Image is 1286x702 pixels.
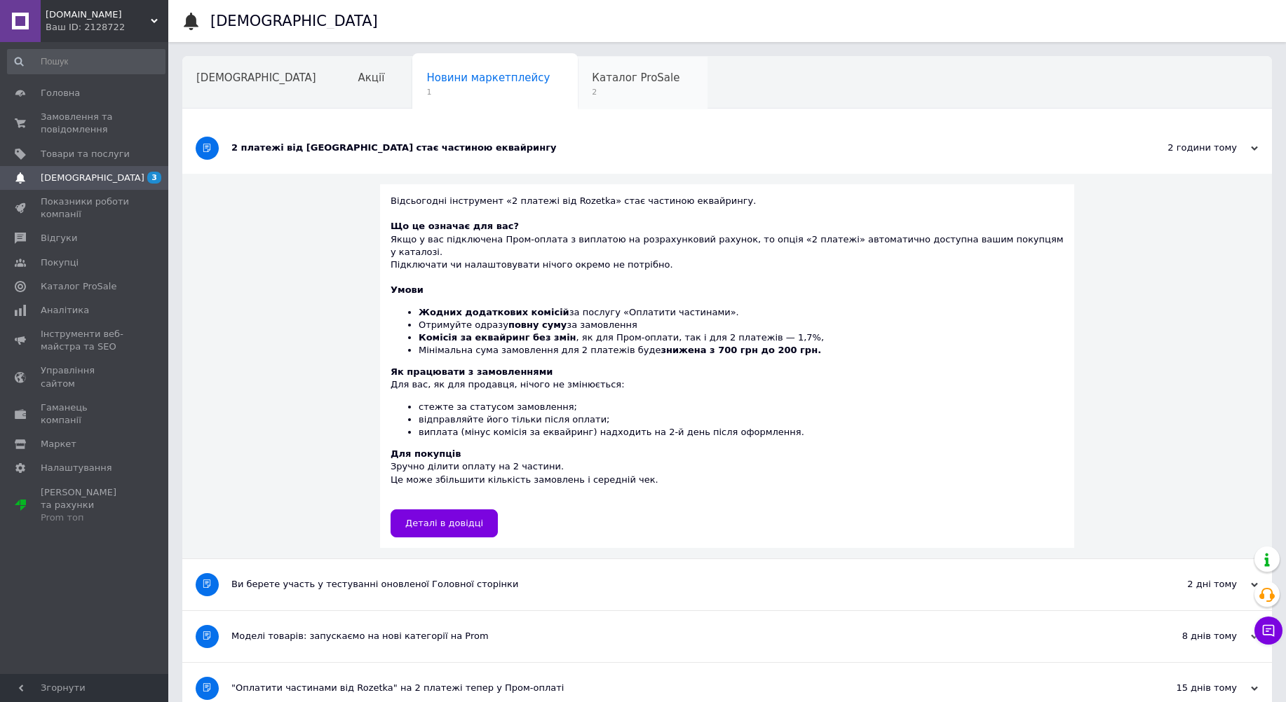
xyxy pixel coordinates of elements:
div: 15 днів тому [1118,682,1258,694]
a: Деталі в довідці [391,509,498,537]
span: Аналітика [41,304,89,317]
span: Новини маркетплейсу [426,71,550,84]
input: Пошук [7,49,165,74]
span: [DEMOGRAPHIC_DATA] [196,71,316,84]
span: Товари та послуги [41,148,130,160]
b: Умови [391,284,424,295]
div: 8 днів тому [1118,630,1258,642]
span: Деталі в довідці [405,518,483,528]
b: Що це означає для вас? [391,221,519,231]
span: Замовлення та повідомлення [41,111,130,136]
b: Для покупців [391,448,461,459]
li: відправляйте його тільки після оплати; [419,413,1064,426]
span: 3 [147,172,161,184]
div: Для вас, як для продавця, нічого не змінюється: [391,366,1064,439]
div: Prom топ [41,511,130,524]
span: 2 [592,87,679,97]
span: Головна [41,87,80,99]
div: "Оплатити частинами від Rozetka" на 2 платежі тепер у Пром-оплаті [231,682,1118,694]
div: 2 години тому [1118,142,1258,154]
span: Показники роботи компанії [41,195,130,221]
div: 2 платежі від [GEOGRAPHIC_DATA] стає частиною еквайрингу [231,142,1118,154]
b: Жодних додаткових комісій [419,307,569,317]
span: Відгуки [41,232,77,245]
li: Отримуйте одразу за замовлення [419,319,1064,331]
span: [PERSON_NAME] та рахунки [41,486,130,525]
div: Ваш ID: 2128722 [46,21,168,34]
li: за послугу «Оплатити частинами». [419,306,1064,319]
li: виплата (мінус комісія за еквайринг) надходить на 2-й день після оформлення. [419,426,1064,439]
div: Зручно ділити оплату на 2 частини. Це може збільшити кількість замовлень і середній чек. [391,448,1064,499]
span: Налаштування [41,462,112,474]
span: Акції [358,71,385,84]
span: [DEMOGRAPHIC_DATA] [41,172,144,184]
span: Гаманець компанії [41,401,130,427]
span: 1 [426,87,550,97]
li: , як для Пром-оплати, так і для 2 платежів — 1,7%, [419,331,1064,344]
h1: [DEMOGRAPHIC_DATA] [210,13,378,29]
span: Japan-line.com.ua [46,8,151,21]
div: Моделі товарів: запускаємо на нові категорії на Prom [231,630,1118,642]
button: Чат з покупцем [1254,617,1282,645]
b: повну суму [508,319,567,330]
span: Інструменти веб-майстра та SEO [41,328,130,353]
span: Покупці [41,256,79,269]
span: Маркет [41,438,76,450]
li: Мінімальна сума замовлення для 2 платежів буде [419,344,1064,357]
b: Комісія за еквайринг без змін [419,332,576,343]
b: знижена з 700 грн до 200 грн. [661,345,821,355]
div: 2 дні тому [1118,578,1258,591]
li: стежте за статусом замовлення; [419,401,1064,413]
div: Ви берете участь у тестуванні оновленої Головної сторінки [231,578,1118,591]
span: Управління сайтом [41,364,130,390]
span: Каталог ProSale [41,280,116,293]
span: Каталог ProSale [592,71,679,84]
div: Відсьогодні інструмент «2 платежі від Rozetka» стає частиною еквайрингу. [391,195,1064,220]
b: Як працювати з замовленнями [391,366,553,377]
div: Якщо у вас підключена Пром-оплата з виплатою на розрахунковий рахунок, то опція «2 платежі» автом... [391,220,1064,271]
